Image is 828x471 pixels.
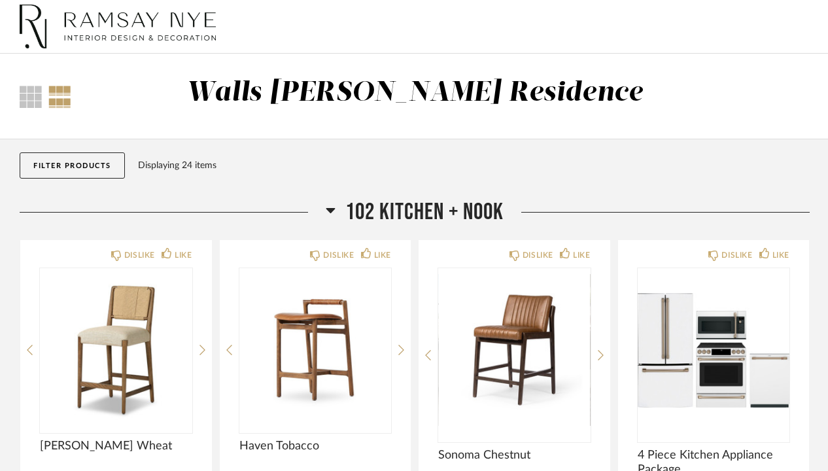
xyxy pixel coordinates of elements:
div: LIKE [573,249,590,262]
div: DISLIKE [323,249,354,262]
img: 01f890f0-31dd-4991-9932-d06a81d38327.jpg [20,1,216,53]
img: undefined [438,268,591,432]
div: 0 [438,268,591,432]
div: DISLIKE [124,249,155,262]
div: Displaying 24 items [138,158,804,173]
div: LIKE [772,249,789,262]
div: DISLIKE [721,249,752,262]
img: undefined [638,268,790,432]
button: Filter Products [20,152,125,179]
img: undefined [239,268,392,432]
div: 0 [638,268,790,432]
span: Haven Tobacco [239,439,392,453]
img: undefined [40,268,192,432]
div: LIKE [374,249,391,262]
span: Sonoma Chestnut [438,448,591,462]
span: [PERSON_NAME] Wheat [40,439,192,453]
span: 102 Kitchen + Nook [345,198,504,226]
div: Walls [PERSON_NAME] Residence [186,79,644,107]
div: DISLIKE [523,249,553,262]
div: LIKE [175,249,192,262]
